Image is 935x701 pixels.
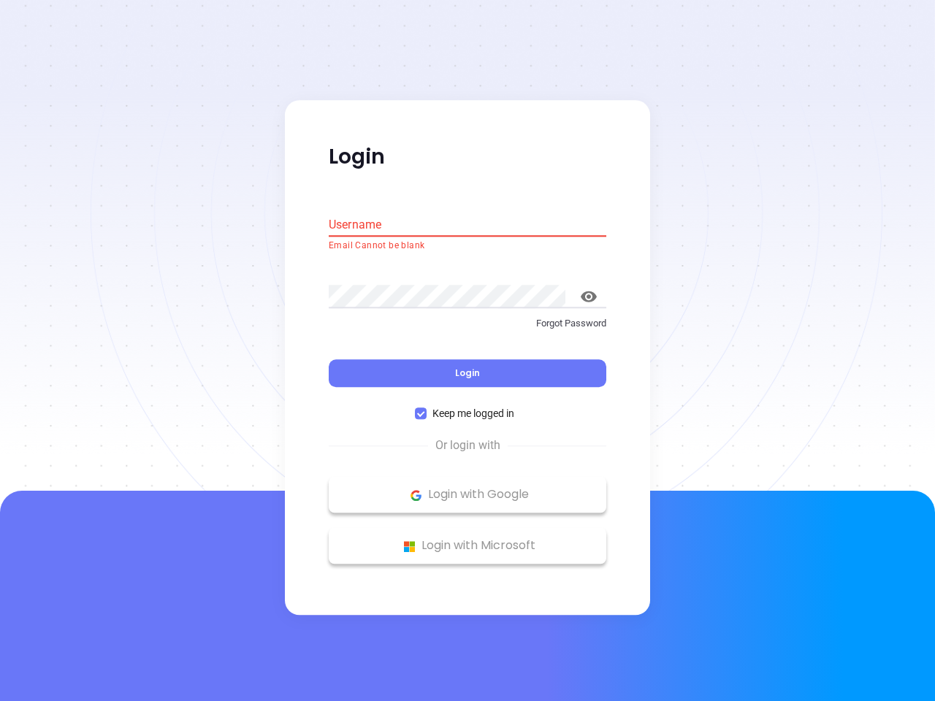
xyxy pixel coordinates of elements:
p: Login [329,144,606,170]
button: Google Logo Login with Google [329,477,606,513]
button: toggle password visibility [571,279,606,314]
button: Microsoft Logo Login with Microsoft [329,528,606,564]
a: Forgot Password [329,316,606,342]
p: Forgot Password [329,316,606,331]
span: Login [455,367,480,380]
span: Keep me logged in [427,406,520,422]
p: Login with Google [336,484,599,506]
p: Login with Microsoft [336,535,599,557]
img: Google Logo [407,486,425,505]
img: Microsoft Logo [400,537,419,556]
button: Login [329,360,606,388]
span: Or login with [428,437,508,455]
p: Email Cannot be blank [329,239,606,253]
